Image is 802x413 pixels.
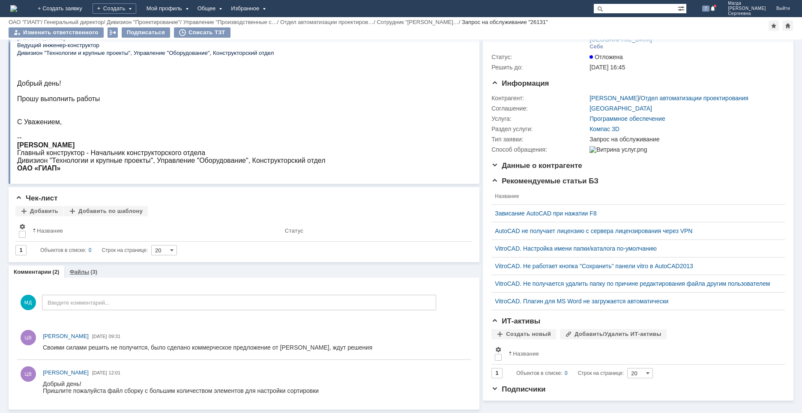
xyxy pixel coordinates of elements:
a: VitroCAD. Плагин для MS Word не загружается автоматически [495,298,775,305]
a: Перейти на домашнюю страницу [10,5,17,12]
div: Статус: [491,54,588,60]
a: [PERSON_NAME] [590,95,639,102]
div: / [107,19,183,25]
span: Данные о контрагенте [491,162,582,170]
div: Решить до: [491,64,588,71]
span: [PERSON_NAME] [43,333,89,339]
th: Статус [281,220,466,242]
a: Комментарии [14,269,51,275]
div: Себе [590,43,603,50]
th: Название [29,220,281,242]
span: Информация [491,79,549,87]
div: / [183,19,281,25]
a: Компас 3D [590,126,619,132]
div: / [9,19,44,25]
span: Отложена [590,54,623,60]
span: Настройки [495,346,502,353]
span: 12:01 [109,370,121,375]
div: 0 [565,368,568,378]
img: logo [10,5,17,12]
div: Сделать домашней страницей [783,21,793,31]
div: Работа с массовостью [108,27,118,38]
span: Рекомендуемые статьи БЗ [491,177,599,185]
span: 09:31 [109,334,121,339]
div: (2) [53,269,60,275]
span: Объектов в списке: [516,370,562,376]
a: Дивизион "Проектирование" [107,19,180,25]
span: 7 [702,6,710,12]
a: VitroCAD. Не работает кнопка "Сохранить" панели vitro в AutoCAD2013 [495,263,775,269]
i: Строк на странице: [40,245,148,255]
a: [PERSON_NAME] [43,368,89,377]
a: Сотрудник "[PERSON_NAME]… [377,19,458,25]
span: Подписчики [491,385,545,393]
a: Отдел автоматизации проектирования [640,95,748,102]
span: [DATE] [92,370,107,375]
div: Статус [285,227,303,234]
div: (3) [90,269,97,275]
span: Настройки [19,223,26,230]
a: Файлы [69,269,89,275]
div: Добавить в избранное [769,21,779,31]
span: Расширенный поиск [678,4,686,12]
a: Управление "Производственные с… [183,19,277,25]
div: Раздел услуги: [491,126,588,132]
div: Тип заявки: [491,136,588,143]
span: Сергеевна [728,11,766,16]
div: Создать [93,3,136,14]
span: [DATE] 16:45 [590,64,625,71]
div: Контрагент: [491,95,588,102]
a: Программное обеспечение [590,115,665,122]
i: Строк на странице: [516,368,624,378]
img: Витрина услуг.png [590,146,647,153]
div: Запрос на обслуживание [590,136,780,143]
div: Название [513,350,539,357]
a: VitroCAD. Не получается удалить папку по причине редактирования файла другим пользователем [495,280,775,287]
div: 0 [89,245,92,255]
a: Отдел автоматизации проектиров… [280,19,374,25]
th: Название [505,343,778,365]
a: [GEOGRAPHIC_DATA] [590,105,652,112]
div: Название [37,227,63,234]
div: Услуга: [491,115,588,122]
span: [DATE] [92,334,107,339]
a: ОАО "ГИАП" [9,19,41,25]
a: [PERSON_NAME] [43,332,89,341]
span: ИТ-активы [491,317,540,325]
span: МД [21,295,36,310]
div: Запрос на обслуживание "26131" [462,19,548,25]
span: Объектов в списке: [40,247,86,253]
div: Соглашение: [491,105,588,112]
div: / [280,19,377,25]
span: Чек-лист [15,194,58,202]
th: Название [491,188,778,205]
span: [PERSON_NAME] [43,369,89,376]
span: [PERSON_NAME] [728,6,766,11]
a: VitroCAD. Настройка имени папки/каталога по-умолчанию [495,245,775,252]
div: / [44,19,107,25]
div: / [377,19,462,25]
div: Способ обращения: [491,146,588,153]
a: Зависание AutoCAD при нажатии F8 [495,210,775,217]
div: / [590,95,748,102]
a: Генеральный директор [44,19,104,25]
a: AutoCAD не получает лицензию с сервера лицензирования через VPN [495,227,775,234]
span: Магда [728,1,766,6]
